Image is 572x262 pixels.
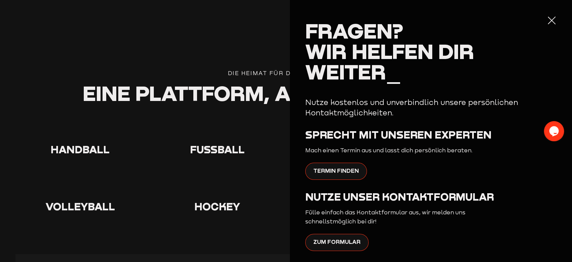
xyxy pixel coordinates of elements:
span: Fragen? [305,18,403,43]
p: Fülle einfach das Kontaktformular aus, wir melden uns schnellstmöglich bei dir! [305,208,490,226]
span: Termin finden [313,166,359,175]
p: Mach einen Termin aus und lasst dich persönlich beraten. [305,146,490,155]
span: Nutze unser Kontaktformular [305,190,494,203]
span: Sprecht mit unseren Experten [305,128,492,141]
span: Hockey [194,200,240,213]
iframe: chat widget [544,121,565,141]
span: Eine Plattform, [83,80,270,106]
span: Wir helfen dir weiter_ [305,38,474,84]
span: Volleyball [46,200,115,213]
a: Zum Formular [305,234,369,251]
a: Termin finden [305,163,367,180]
span: Fußball [190,143,245,156]
p: Nutze kostenlos und unverbindlich unsere persönlichen Kontaktmöglichkeiten. [305,97,557,118]
span: alle Sportarten_ [275,80,489,106]
div: Die Heimat für deinen verein_ [15,69,557,78]
span: Zum Formular [313,238,361,247]
span: Handball [51,143,110,156]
